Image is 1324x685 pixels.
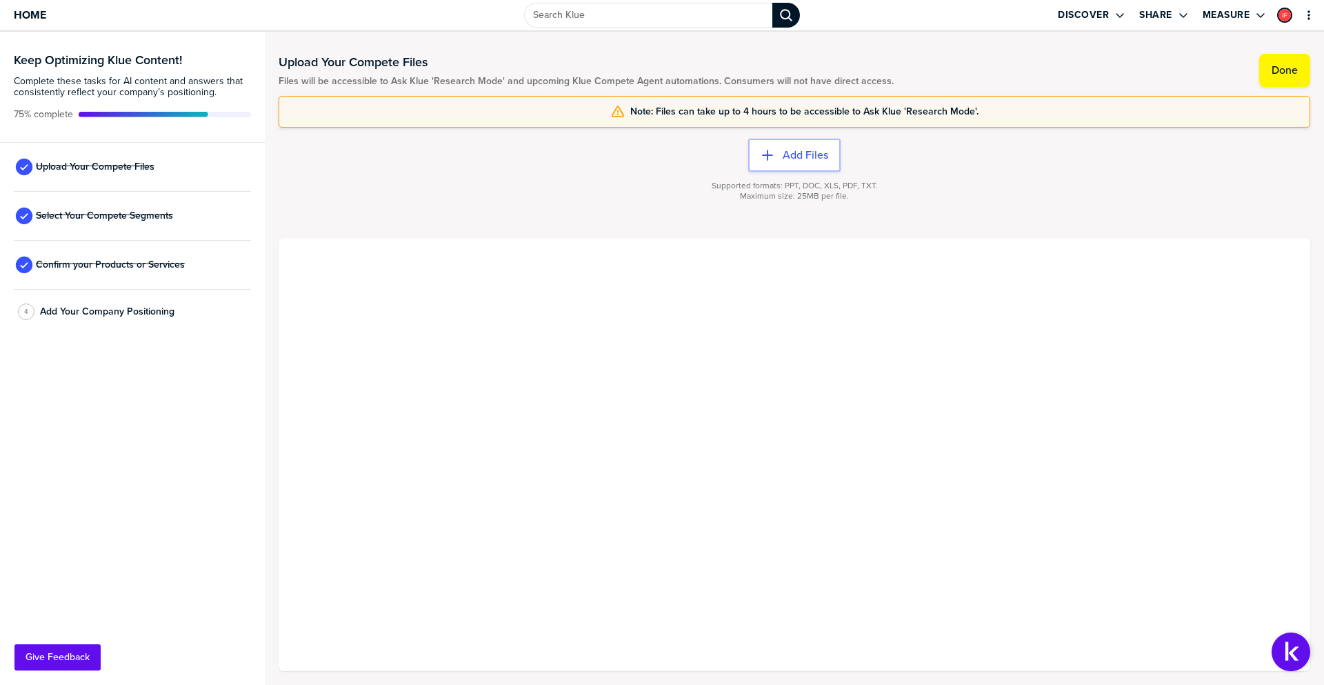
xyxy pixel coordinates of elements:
[36,259,185,270] span: Confirm your Products or Services
[14,54,251,66] h3: Keep Optimizing Klue Content!
[1139,9,1172,21] label: Share
[36,210,173,221] span: Select Your Compete Segments
[14,109,73,120] span: Active
[630,106,979,117] span: Note: Files can take up to 4 hours to be accessible to Ask Klue 'Research Mode'.
[772,3,800,28] div: Search Klue
[1278,9,1291,21] img: b649655ad4ac951ad4e42ecb69e4ddfc-sml.png
[279,54,894,70] h1: Upload Your Compete Files
[524,3,772,28] input: Search Klue
[712,181,878,191] span: Supported formats: PPT, DOC, XLS, PDF, TXT.
[1272,63,1298,77] label: Done
[1272,633,1310,671] button: Open Support Center
[1277,8,1292,23] div: Ian Funnell
[783,148,828,162] label: Add Files
[1276,6,1294,24] a: Edit Profile
[1203,9,1250,21] label: Measure
[740,191,849,201] span: Maximum size: 25MB per file.
[40,306,174,317] span: Add Your Company Positioning
[36,161,154,172] span: Upload Your Compete Files
[1058,9,1109,21] label: Discover
[279,76,894,87] span: Files will be accessible to Ask Klue 'Research Mode' and upcoming Klue Compete Agent automations....
[14,644,101,671] button: Give Feedback
[24,306,28,317] span: 4
[14,76,251,98] span: Complete these tasks for AI content and answers that consistently reflect your company’s position...
[14,9,46,21] span: Home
